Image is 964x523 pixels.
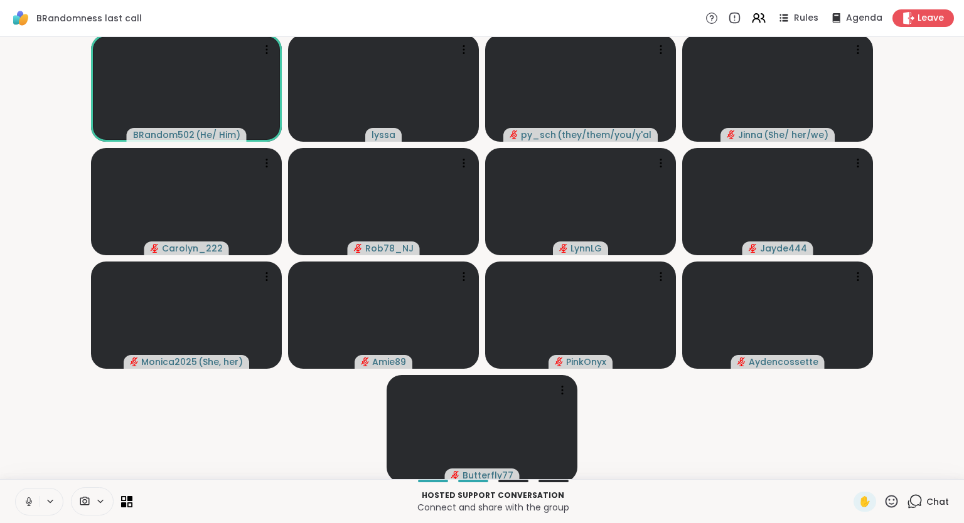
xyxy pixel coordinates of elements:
[451,471,460,480] span: audio-muted
[140,501,846,514] p: Connect and share with the group
[198,356,243,368] span: ( She, her )
[361,357,370,366] span: audio-muted
[555,357,564,366] span: audio-muted
[521,129,556,141] span: py_sch
[140,490,846,501] p: Hosted support conversation
[737,357,746,366] span: audio-muted
[133,129,195,141] span: BRandom502
[354,244,363,253] span: audio-muted
[749,244,758,253] span: audio-muted
[141,356,197,368] span: Monica2025
[151,244,159,253] span: audio-muted
[463,469,513,482] span: Butterfly77
[570,242,602,255] span: LynnLG
[749,356,818,368] span: Aydencossette
[196,129,240,141] span: ( He/ Him )
[727,130,736,139] span: audio-muted
[559,244,568,253] span: audio-muted
[926,495,949,508] span: Chat
[130,357,139,366] span: audio-muted
[10,8,31,29] img: ShareWell Logomark
[365,242,414,255] span: Rob78_NJ
[738,129,763,141] span: Jinna
[794,12,818,24] span: Rules
[764,129,828,141] span: ( She/ her/we )
[372,129,395,141] span: lyssa
[566,356,606,368] span: PinkOnyx
[372,356,406,368] span: Amie89
[918,12,944,24] span: Leave
[846,12,882,24] span: Agenda
[859,494,871,509] span: ✋
[36,12,142,24] span: BRandomness last call
[760,242,807,255] span: Jayde444
[162,242,223,255] span: Carolyn_222
[557,129,651,141] span: ( they/them/you/y'all/i/we )
[510,130,518,139] span: audio-muted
